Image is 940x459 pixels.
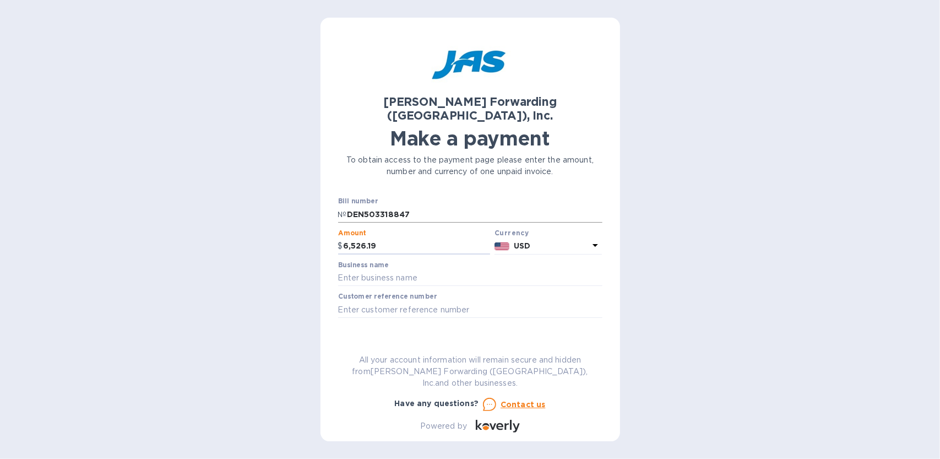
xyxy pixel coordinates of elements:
label: Bill number [338,198,378,205]
input: Enter bill number [347,206,602,223]
p: All your account information will remain secure and hidden from [PERSON_NAME] Forwarding ([GEOGRA... [338,354,602,389]
p: Powered by [420,420,467,432]
img: USD [495,242,509,250]
b: USD [514,241,530,250]
h1: Make a payment [338,127,602,150]
label: Customer reference number [338,294,437,300]
input: Enter business name [338,270,602,287]
input: 0.00 [343,238,491,255]
p: $ [338,240,343,252]
b: Have any questions? [395,399,479,408]
u: Contact us [501,400,546,409]
p: To obtain access to the payment page please enter the amount, number and currency of one unpaid i... [338,154,602,177]
p: № [338,209,347,220]
b: Currency [495,229,529,237]
input: Enter customer reference number [338,301,602,318]
label: Business name [338,262,389,268]
b: [PERSON_NAME] Forwarding ([GEOGRAPHIC_DATA]), Inc. [383,95,557,122]
label: Amount [338,230,366,236]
